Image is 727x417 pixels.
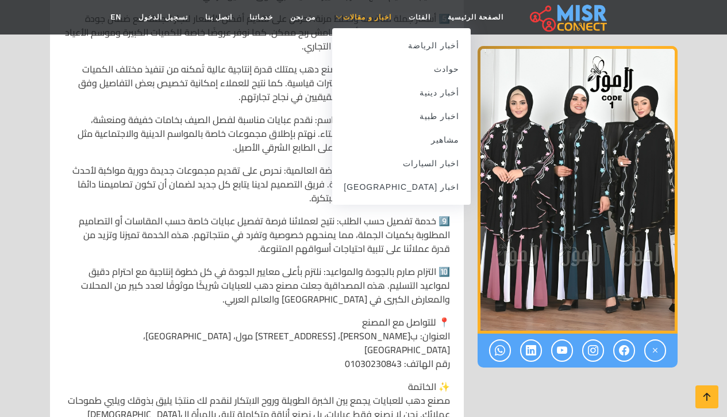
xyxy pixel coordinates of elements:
a: الفئات [400,6,439,28]
p: 7️⃣ تصاميم متنوعة لجميع المواسم: نقدم عبايات مناسبة لفصل الصيف بخامات خفيفة ومنعشة، وعبايات دافئة... [64,113,450,154]
a: خدماتنا [241,6,282,28]
a: حوادث [332,58,471,81]
img: مصنع دهب للعبايات [478,46,678,334]
img: main.misr_connect [530,3,607,32]
span: اخبار و مقالات [343,12,391,22]
p: 🔟 التزام صارم بالجودة والمواعيد: نلتزم بأعلى معايير الجودة في كل خطوة إنتاجية مع احترام دقيق لموا... [64,265,450,306]
p: 9️⃣ خدمة تفصيل حسب الطلب: نتيح لعملائنا فرصة تفصيل عبايات خاصة حسب المقاسات أو التصاميم المطلوبة ... [64,214,450,255]
a: من نحن [282,6,324,28]
a: أخبار الرياضة [332,34,471,58]
a: أخبار دينية [332,81,471,105]
div: 1 / 1 [478,46,678,334]
a: اخبار السيارات [332,152,471,175]
a: تسجيل الدخول [130,6,196,28]
a: الصفحة الرئيسية [439,6,512,28]
p: 6️⃣ مرونة في تلبية الطلبيات: مصنع دهب يمتلك قدرة إنتاجية عالية تُمكنه من تنفيذ مختلف الكميات سواء... [64,62,450,104]
a: EN [102,6,130,28]
a: اخبار [GEOGRAPHIC_DATA] [332,175,471,199]
a: اخبار طبية [332,105,471,128]
p: 8️⃣ تحديث مستمر لمواكبة الموضة العالمية: نحرص على تقديم مجموعات جديدة دورية مواكبة لأحدث خطوط الم... [64,163,450,205]
p: 📍 للتواصل مع المصنع العنوان: ب[PERSON_NAME]، [STREET_ADDRESS] مول، [GEOGRAPHIC_DATA]، [GEOGRAPHIC... [64,315,450,370]
a: اتصل بنا [197,6,241,28]
a: اخبار و مقالات [324,6,400,28]
a: مشاهير [332,128,471,152]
